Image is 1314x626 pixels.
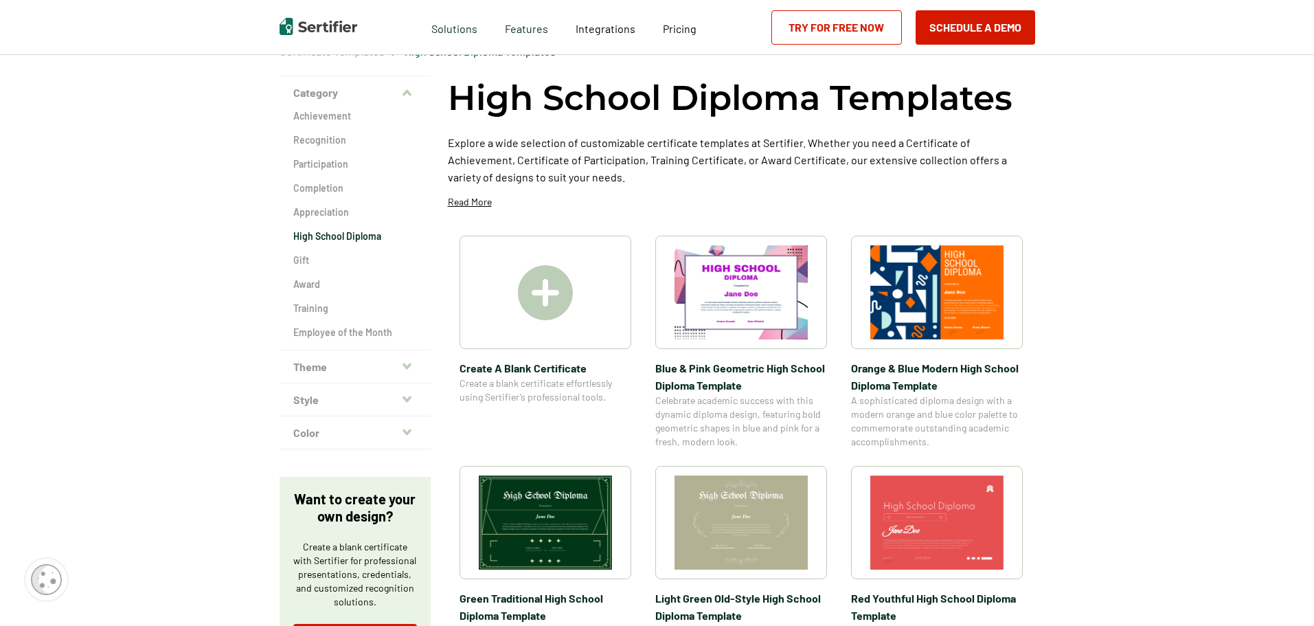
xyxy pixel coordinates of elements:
[448,195,492,209] p: Read More
[663,22,696,35] span: Pricing
[870,245,1004,339] img: Orange & Blue Modern High School Diploma Template
[280,416,431,449] button: Color
[293,491,417,525] p: Want to create your own design?
[293,230,417,243] a: High School Diploma
[655,590,827,624] span: Light Green Old-Style High School Diploma Template
[518,265,573,320] img: Create A Blank Certificate
[280,383,431,416] button: Style
[460,590,631,624] span: Green Traditional High School Diploma Template
[479,476,612,570] img: Green Traditional High School Diploma Template
[675,245,808,339] img: Blue & Pink Geometric High School Diploma Template
[576,22,635,35] span: Integrations
[293,157,417,171] a: Participation
[505,19,548,36] span: Features
[293,302,417,315] a: Training
[293,205,417,219] a: Appreciation
[851,590,1023,624] span: Red Youthful High School Diploma Template
[448,134,1035,186] p: Explore a wide selection of customizable certificate templates at Sertifier. Whether you need a C...
[870,476,1004,570] img: Red Youthful High School Diploma Template
[851,236,1023,449] a: Orange & Blue Modern High School Diploma TemplateOrange & Blue Modern High School Diploma Templat...
[663,19,696,36] a: Pricing
[675,476,808,570] img: Light Green Old-Style High School Diploma Template
[293,540,417,609] p: Create a blank certificate with Sertifier for professional presentations, credentials, and custom...
[280,350,431,383] button: Theme
[655,236,827,449] a: Blue & Pink Geometric High School Diploma TemplateBlue & Pink Geometric High School Diploma Templ...
[655,359,827,394] span: Blue & Pink Geometric High School Diploma Template
[293,326,417,339] a: Employee of the Month
[293,109,417,123] a: Achievement
[31,564,62,595] img: Cookie Popup Icon
[916,10,1035,45] button: Schedule a Demo
[293,278,417,291] a: Award
[280,109,431,350] div: Category
[576,19,635,36] a: Integrations
[1245,560,1314,626] iframe: Chat Widget
[280,76,431,109] button: Category
[655,394,827,449] span: Celebrate academic success with this dynamic diploma design, featuring bold geometric shapes in b...
[293,133,417,147] a: Recognition
[771,10,902,45] a: Try for Free Now
[280,18,357,35] img: Sertifier | Digital Credentialing Platform
[431,19,477,36] span: Solutions
[460,359,631,377] span: Create A Blank Certificate
[851,359,1023,394] span: Orange & Blue Modern High School Diploma Template
[460,377,631,404] span: Create a blank certificate effortlessly using Sertifier’s professional tools.
[448,76,1012,120] h1: High School Diploma Templates
[293,254,417,267] a: Gift
[293,181,417,195] a: Completion
[851,394,1023,449] span: A sophisticated diploma design with a modern orange and blue color palette to commemorate outstan...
